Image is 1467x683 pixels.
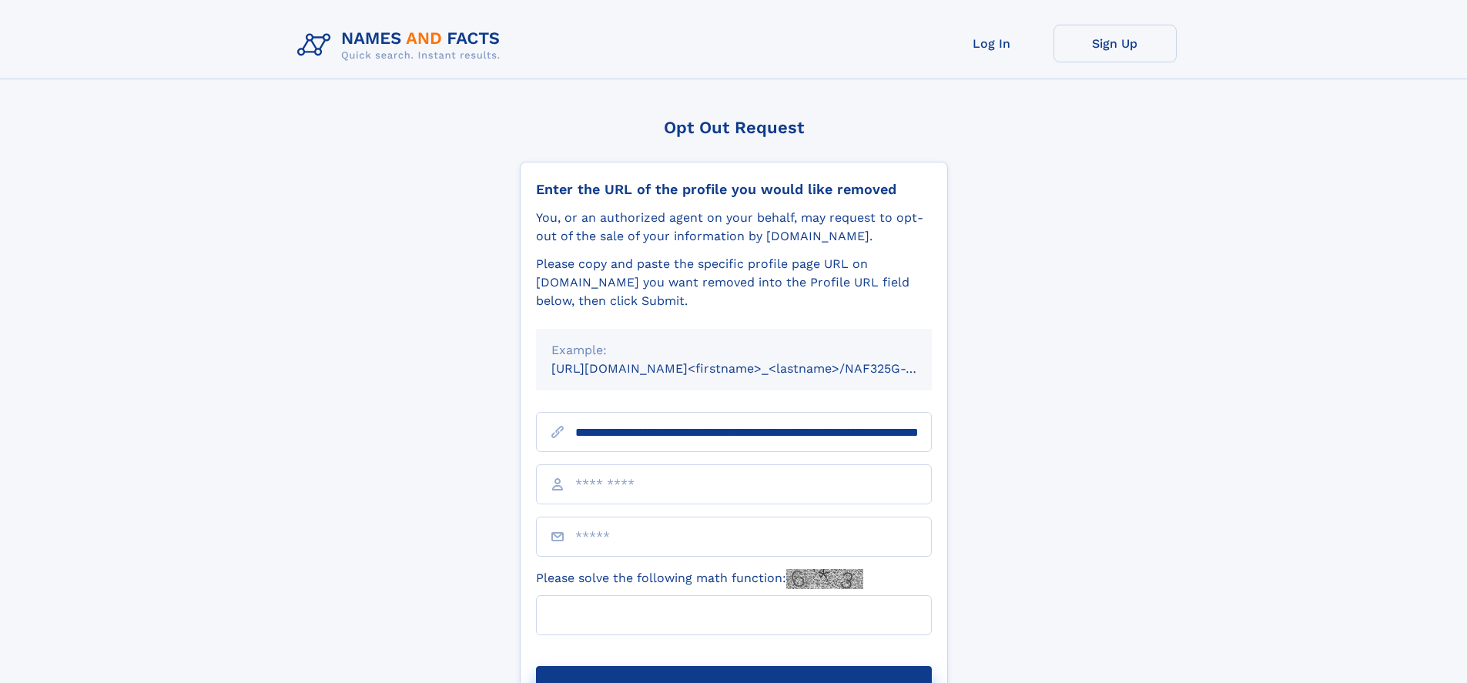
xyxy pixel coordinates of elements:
[536,181,932,198] div: Enter the URL of the profile you would like removed
[930,25,1053,62] a: Log In
[551,341,916,360] div: Example:
[520,118,948,137] div: Opt Out Request
[291,25,513,66] img: Logo Names and Facts
[551,361,961,376] small: [URL][DOMAIN_NAME]<firstname>_<lastname>/NAF325G-xxxxxxxx
[536,209,932,246] div: You, or an authorized agent on your behalf, may request to opt-out of the sale of your informatio...
[536,255,932,310] div: Please copy and paste the specific profile page URL on [DOMAIN_NAME] you want removed into the Pr...
[1053,25,1177,62] a: Sign Up
[536,569,863,589] label: Please solve the following math function:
